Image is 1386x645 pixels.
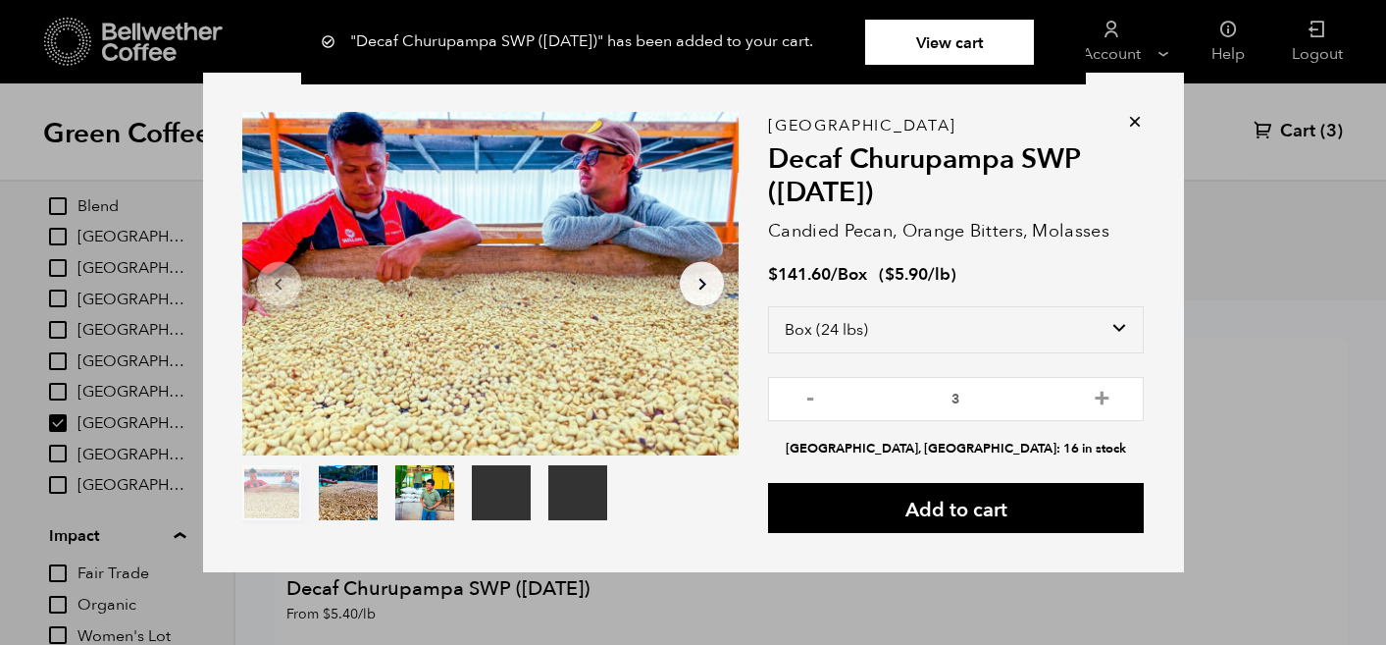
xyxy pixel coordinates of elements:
[797,387,822,406] button: -
[831,263,838,286] span: /
[885,263,895,286] span: $
[768,218,1144,244] p: Candied Pecan, Orange Bitters, Molasses
[472,465,531,520] video: Your browser does not support the video tag.
[885,263,928,286] bdi: 5.90
[768,263,831,286] bdi: 141.60
[928,263,950,286] span: /lb
[548,465,607,520] video: Your browser does not support the video tag.
[838,263,867,286] span: Box
[879,263,956,286] span: ( )
[768,143,1144,209] h2: Decaf Churupampa SWP ([DATE])
[768,263,778,286] span: $
[768,440,1144,458] li: [GEOGRAPHIC_DATA], [GEOGRAPHIC_DATA]: 16 in stock
[768,483,1144,533] button: Add to cart
[1090,387,1114,406] button: +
